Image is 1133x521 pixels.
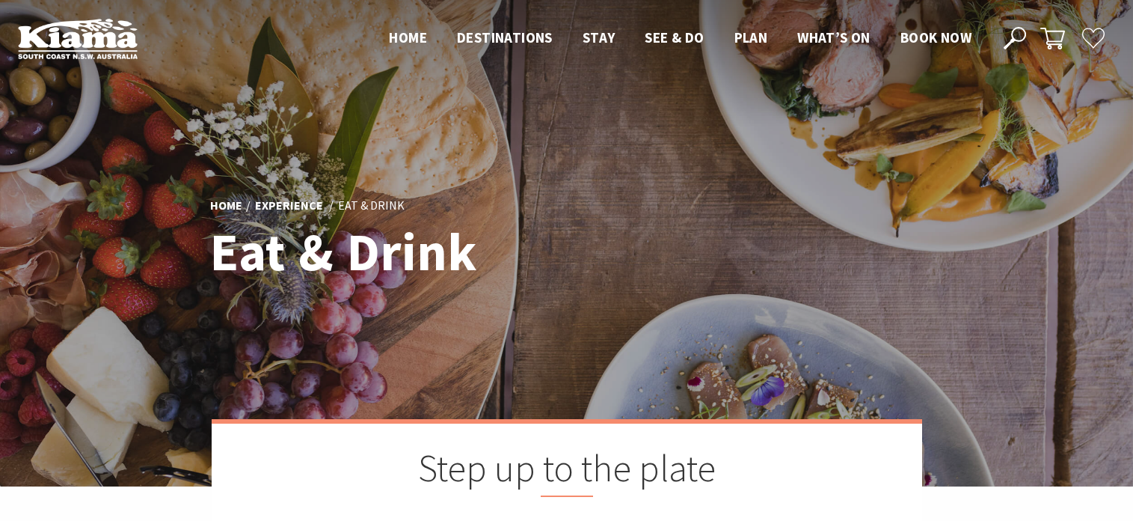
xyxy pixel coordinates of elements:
span: Book now [900,28,971,46]
li: Eat & Drink [338,196,405,216]
span: See & Do [645,28,704,46]
a: Experience [255,198,323,214]
h1: Eat & Drink [210,223,633,281]
img: Kiama Logo [18,18,138,59]
span: What’s On [797,28,871,46]
nav: Main Menu [374,26,986,51]
span: Stay [583,28,615,46]
a: Home [210,198,242,214]
span: Plan [734,28,768,46]
span: Destinations [457,28,553,46]
h2: Step up to the plate [286,446,847,497]
span: Home [389,28,427,46]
